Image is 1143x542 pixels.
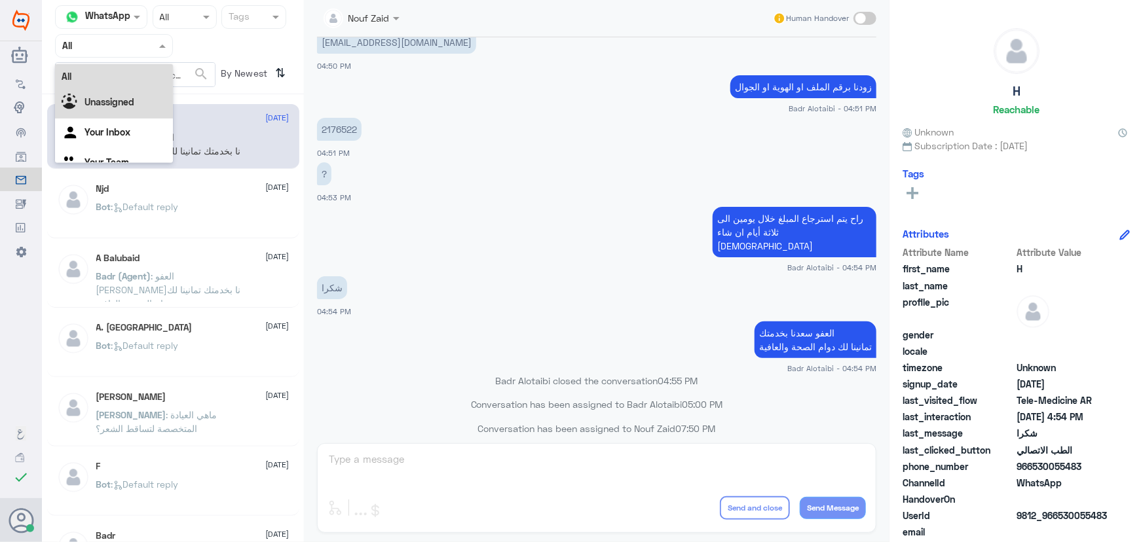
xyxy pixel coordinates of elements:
[317,307,351,316] span: 04:54 PM
[84,156,129,168] b: Your Team
[96,391,166,403] h5: عبدالرحمن بن عبدالله
[57,461,90,494] img: defaultAdmin.png
[1017,361,1112,374] span: Unknown
[683,399,723,410] span: 05:00 PM
[903,279,1014,293] span: last_name
[903,525,1014,539] span: email
[111,479,179,490] span: : Default reply
[903,328,1014,342] span: gender
[1017,410,1112,424] span: 2025-08-10T13:54:13.076Z
[62,154,81,173] img: yourTeam.svg
[62,7,82,27] img: whatsapp.png
[215,62,271,88] span: By Newest
[96,253,140,264] h5: A Balubaid
[317,276,347,299] p: 10/8/2025, 4:54 PM
[317,374,876,388] p: Badr Alotaibi closed the conversation
[317,193,351,202] span: 04:53 PM
[193,63,209,85] button: search
[903,344,1014,358] span: locale
[903,125,954,139] span: Unknown
[1017,509,1112,522] span: 9812_966530055483
[903,228,949,240] h6: Attributes
[903,509,1014,522] span: UserId
[1017,525,1112,539] span: null
[317,118,362,141] p: 10/8/2025, 4:51 PM
[993,103,1040,115] h6: Reachable
[1017,426,1112,440] span: شكرا
[903,139,1130,153] span: Subscription Date : [DATE]
[787,363,876,374] span: Badr Alotaibi - 04:54 PM
[56,63,215,86] input: Search by Name, Local etc…
[96,461,101,472] h5: F
[96,322,193,333] h5: A. Turki
[903,476,1014,490] span: ChannelId
[96,270,241,309] span: : العفو [PERSON_NAME]نا بخدمتك تمانينا لك دوام الصحة والعافية
[317,162,331,185] p: 10/8/2025, 4:53 PM
[266,389,290,401] span: [DATE]
[62,124,81,143] img: yourInbox.svg
[317,149,350,157] span: 04:51 PM
[903,426,1014,440] span: last_message
[62,94,81,113] img: Unassigned.svg
[266,459,290,471] span: [DATE]
[266,320,290,332] span: [DATE]
[317,397,876,411] p: Conversation has been assigned to Badr Alotaibi
[266,112,290,124] span: [DATE]
[317,62,351,70] span: 04:50 PM
[658,375,698,386] span: 04:55 PM
[96,409,166,420] span: [PERSON_NAME]
[1017,460,1112,473] span: 966530055483
[96,340,111,351] span: Bot
[903,168,924,179] h6: Tags
[266,251,290,262] span: [DATE]
[57,391,90,424] img: defaultAdmin.png
[317,422,876,435] p: Conversation has been assigned to Nouf Zaid
[1017,344,1112,358] span: null
[84,96,134,107] b: Unassigned
[730,75,876,98] p: 10/8/2025, 4:51 PM
[96,530,116,541] h5: Badr
[96,201,111,212] span: Bot
[96,183,109,194] h5: Njd
[1017,328,1112,342] span: null
[96,479,111,490] span: Bot
[786,12,849,24] span: Human Handover
[720,496,790,520] button: Send and close
[903,377,1014,391] span: signup_date
[193,66,209,82] span: search
[903,443,1014,457] span: last_clicked_button
[1017,393,1112,407] span: Tele-Medicine AR
[111,201,179,212] span: : Default reply
[1017,245,1112,259] span: Attribute Value
[57,253,90,285] img: defaultAdmin.png
[227,9,250,26] div: Tags
[903,361,1014,374] span: timezone
[84,126,130,137] b: Your Inbox
[800,497,866,519] button: Send Message
[57,322,90,355] img: defaultAdmin.png
[1017,476,1112,490] span: 2
[1017,262,1112,276] span: H
[57,183,90,216] img: defaultAdmin.png
[62,71,71,82] b: All
[903,410,1014,424] span: last_interaction
[903,393,1014,407] span: last_visited_flow
[276,62,286,84] i: ⇅
[903,245,1014,259] span: Attribute Name
[1017,443,1112,457] span: الطب الاتصالي
[1013,84,1021,99] h5: H
[1017,377,1112,391] span: 2025-08-10T13:48:07.105Z
[755,321,876,358] p: 10/8/2025, 4:54 PM
[9,508,33,533] button: Avatar
[903,262,1014,276] span: first_name
[903,492,1014,506] span: HandoverOn
[111,340,179,351] span: : Default reply
[903,460,1014,473] span: phone_number
[96,270,151,281] span: Badr (Agent)
[787,262,876,273] span: Badr Alotaibi - 04:54 PM
[266,528,290,540] span: [DATE]
[713,207,876,257] p: 10/8/2025, 4:54 PM
[13,469,29,485] i: check
[12,10,29,31] img: Widebot Logo
[266,181,290,193] span: [DATE]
